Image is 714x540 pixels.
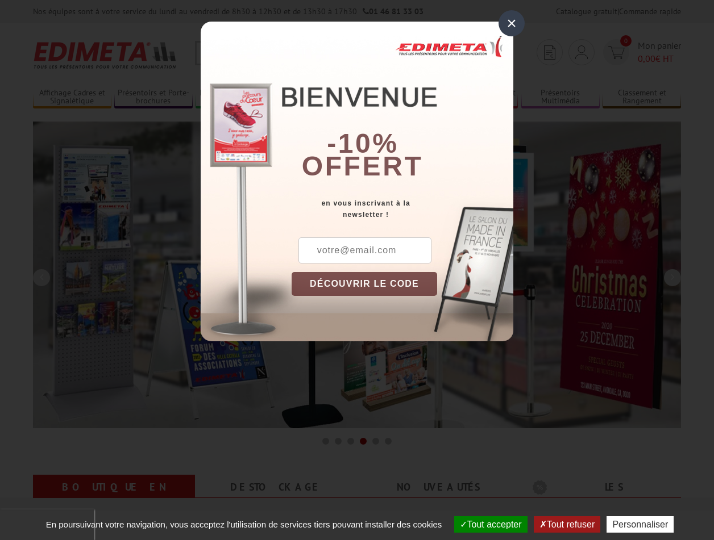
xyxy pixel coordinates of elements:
[454,516,528,533] button: Tout accepter
[534,516,600,533] button: Tout refuser
[499,10,525,36] div: ×
[302,151,424,181] font: offert
[292,272,437,296] button: DÉCOUVRIR LE CODE
[40,520,448,529] span: En poursuivant votre navigation, vous acceptez l'utilisation de services tiers pouvant installer ...
[292,198,513,220] div: en vous inscrivant à la newsletter !
[327,128,398,158] b: -10%
[607,516,674,533] button: Personnaliser (fenêtre modale)
[298,237,431,263] input: votre@email.com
